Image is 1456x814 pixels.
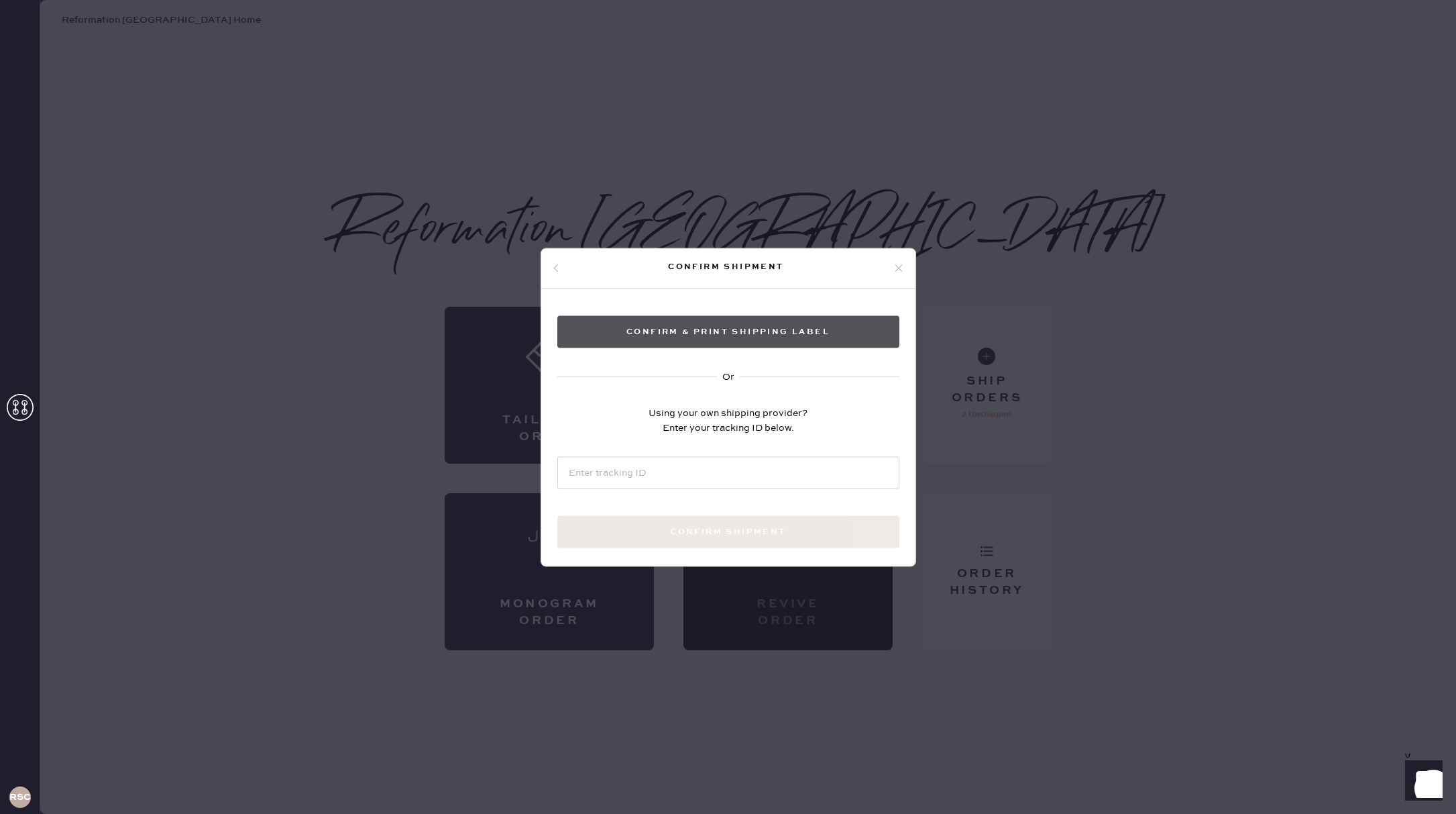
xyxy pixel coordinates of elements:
input: Enter tracking ID [557,456,899,489]
div: Or [722,369,734,384]
button: Confirm & Print shipping label [557,315,899,348]
div: Using your own shipping provider? Enter your tracking ID below. [649,405,807,435]
div: Confirm shipment [560,259,893,275]
h3: RSCPA [9,793,31,802]
button: Confirm shipment [557,515,899,548]
iframe: Front Chat [1392,754,1450,811]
